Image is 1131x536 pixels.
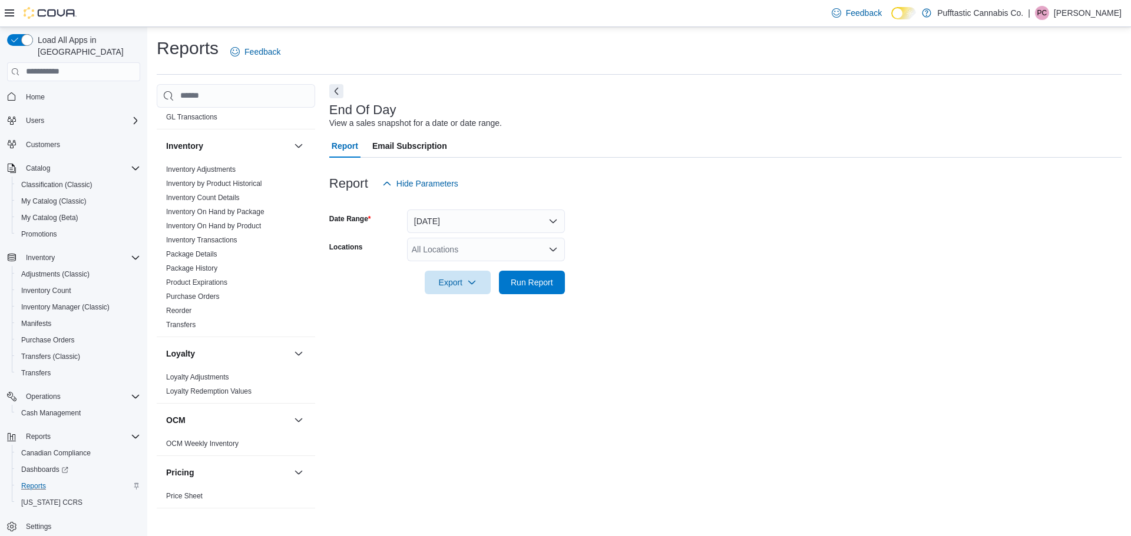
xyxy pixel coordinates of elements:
[16,300,114,314] a: Inventory Manager (Classic)
[16,462,140,477] span: Dashboards
[511,277,553,288] span: Run Report
[16,333,80,347] a: Purchase Orders
[21,213,78,222] span: My Catalog (Beta)
[12,177,145,193] button: Classification (Classic)
[16,284,76,298] a: Inventory Count
[26,522,51,531] span: Settings
[16,194,91,208] a: My Catalog (Classic)
[166,113,217,121] a: GL Transactions
[16,366,140,380] span: Transfers
[21,389,140,404] span: Operations
[548,245,558,254] button: Open list of options
[166,249,217,259] span: Package Details
[166,194,240,202] a: Inventory Count Details
[16,178,140,192] span: Classification (Classic)
[16,495,87,510] a: [US_STATE] CCRS
[12,193,145,209] button: My Catalog (Classic)
[166,278,227,287] span: Product Expirations
[2,112,145,129] button: Users
[16,267,94,281] a: Adjustments (Classic)
[12,478,145,494] button: Reports
[12,282,145,299] button: Inventory Count
[166,307,191,315] a: Reorder
[26,253,55,262] span: Inventory
[891,7,916,19] input: Dark Mode
[378,172,463,195] button: Hide Parameters
[16,479,140,493] span: Reports
[846,7,882,19] span: Feedback
[16,446,140,460] span: Canadian Compliance
[21,138,65,152] a: Customers
[166,439,239,448] span: OCM Weekly Inventory
[157,162,315,337] div: Inventory
[329,214,371,224] label: Date Range
[166,140,203,152] h3: Inventory
[21,481,46,491] span: Reports
[166,221,261,231] span: Inventory On Hand by Product
[166,387,252,395] a: Loyalty Redemption Values
[12,348,145,365] button: Transfers (Classic)
[2,88,145,105] button: Home
[26,432,51,441] span: Reports
[26,392,61,401] span: Operations
[12,494,145,511] button: [US_STATE] CCRS
[16,317,56,331] a: Manifests
[166,348,289,359] button: Loyalty
[166,414,186,426] h3: OCM
[16,284,140,298] span: Inventory Count
[2,136,145,153] button: Customers
[12,266,145,282] button: Adjustments (Classic)
[166,467,289,478] button: Pricing
[24,7,77,19] img: Cova
[1035,6,1049,20] div: Preeya Chauhan
[292,413,306,427] button: OCM
[157,36,219,60] h1: Reports
[425,271,491,294] button: Export
[21,389,65,404] button: Operations
[16,479,51,493] a: Reports
[21,352,80,361] span: Transfers (Classic)
[166,140,289,152] button: Inventory
[166,179,262,188] a: Inventory by Product Historical
[21,197,87,206] span: My Catalog (Classic)
[21,319,51,328] span: Manifests
[332,134,358,158] span: Report
[329,84,343,98] button: Next
[329,103,396,117] h3: End Of Day
[292,347,306,361] button: Loyalty
[2,160,145,177] button: Catalog
[2,249,145,266] button: Inventory
[16,446,95,460] a: Canadian Compliance
[21,430,140,444] span: Reports
[407,209,565,233] button: [DATE]
[16,349,85,364] a: Transfers (Classic)
[12,365,145,381] button: Transfers
[827,1,887,25] a: Feedback
[166,236,237,244] a: Inventory Transactions
[166,207,264,217] span: Inventory On Hand by Package
[432,271,484,294] span: Export
[166,264,217,272] a: Package History
[21,519,140,534] span: Settings
[166,321,196,329] a: Transfers
[21,335,75,345] span: Purchase Orders
[166,208,264,216] a: Inventory On Hand by Package
[937,6,1023,20] p: Pufftastic Cannabis Co.
[21,137,140,152] span: Customers
[21,465,68,474] span: Dashboards
[166,112,217,122] span: GL Transactions
[21,251,140,265] span: Inventory
[166,306,191,315] span: Reorder
[21,286,71,295] span: Inventory Count
[166,320,196,329] span: Transfers
[292,139,306,153] button: Inventory
[12,226,145,242] button: Promotions
[166,414,289,426] button: OCM
[21,430,55,444] button: Reports
[21,114,140,128] span: Users
[166,222,261,230] a: Inventory On Hand by Product
[16,267,140,281] span: Adjustments (Classic)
